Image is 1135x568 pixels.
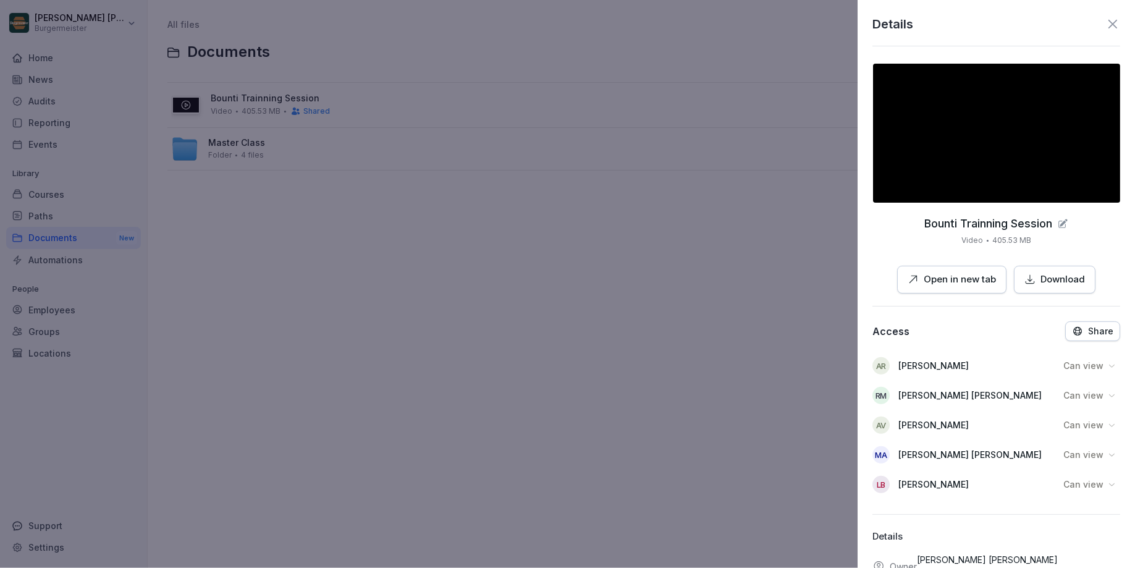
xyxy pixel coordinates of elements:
[1063,449,1103,461] p: Can view
[872,357,890,375] div: AR
[872,417,890,434] div: AV
[897,266,1006,294] button: Open in new tab
[1063,478,1103,491] p: Can view
[872,476,890,493] div: LB
[924,218,1052,230] p: Bounti Trainning Session
[898,389,1042,402] p: [PERSON_NAME] [PERSON_NAME]
[1014,266,1095,294] button: Download
[873,64,1120,203] img: thumbnail
[872,446,890,464] div: MA
[924,273,996,287] p: Open in new tab
[1063,389,1103,402] p: Can view
[872,530,1120,544] p: Details
[872,387,890,404] div: RM
[898,449,1042,461] p: [PERSON_NAME] [PERSON_NAME]
[898,478,969,491] p: [PERSON_NAME]
[1088,326,1113,336] p: Share
[961,235,983,246] p: Video
[1065,321,1120,341] button: Share
[898,419,969,431] p: [PERSON_NAME]
[1063,419,1103,431] p: Can view
[872,325,909,337] div: Access
[1063,360,1103,372] p: Can view
[992,235,1031,246] p: 405.53 MB
[1040,273,1085,287] p: Download
[872,15,913,33] p: Details
[898,360,969,372] p: [PERSON_NAME]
